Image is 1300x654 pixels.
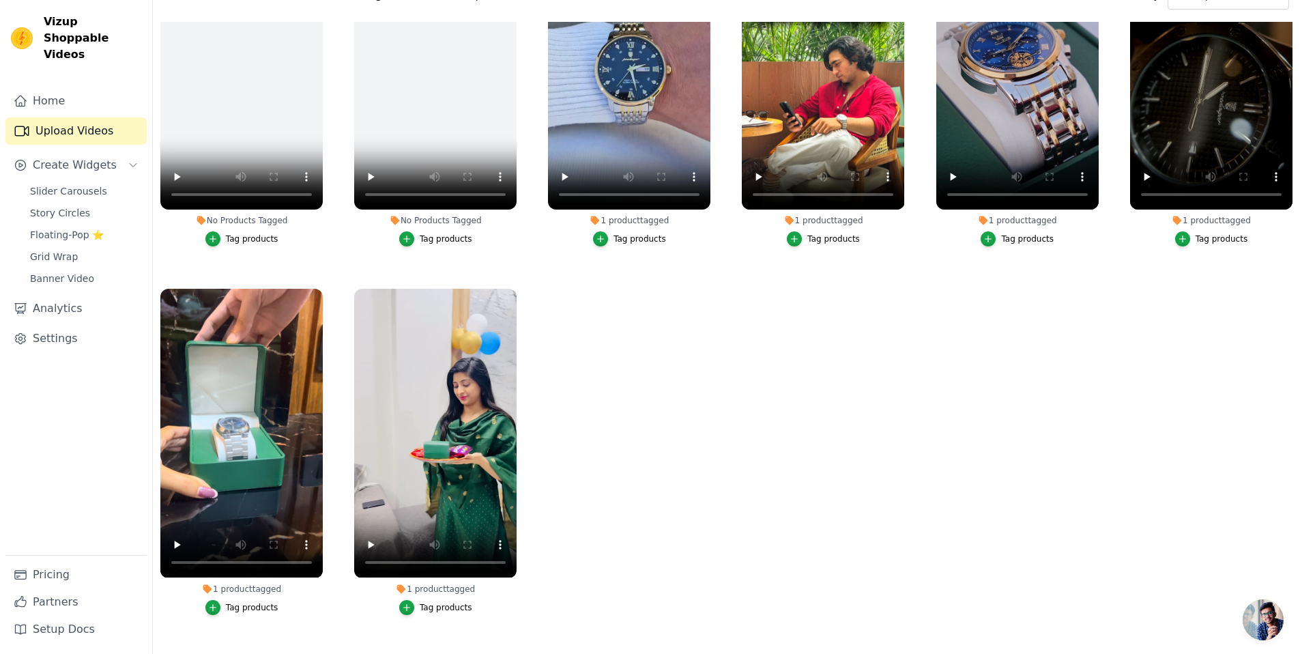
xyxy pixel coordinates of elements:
[44,14,141,63] span: Vizup Shoppable Videos
[30,272,94,285] span: Banner Video
[160,215,323,226] div: No Products Tagged
[1196,233,1248,244] div: Tag products
[160,584,323,595] div: 1 product tagged
[30,184,107,198] span: Slider Carousels
[548,215,710,226] div: 1 product tagged
[5,87,147,115] a: Home
[30,228,104,242] span: Floating-Pop ⭐
[11,27,33,49] img: Vizup
[1130,215,1292,226] div: 1 product tagged
[22,247,147,266] a: Grid Wrap
[22,269,147,288] a: Banner Video
[399,231,472,246] button: Tag products
[936,215,1099,226] div: 1 product tagged
[5,295,147,322] a: Analytics
[354,584,517,595] div: 1 product tagged
[5,561,147,588] a: Pricing
[205,600,278,615] button: Tag products
[5,325,147,352] a: Settings
[354,215,517,226] div: No Products Tagged
[30,206,90,220] span: Story Circles
[807,233,860,244] div: Tag products
[205,231,278,246] button: Tag products
[33,157,117,173] span: Create Widgets
[226,602,278,613] div: Tag products
[5,117,147,145] a: Upload Videos
[22,225,147,244] a: Floating-Pop ⭐
[420,233,472,244] div: Tag products
[742,215,904,226] div: 1 product tagged
[226,233,278,244] div: Tag products
[981,231,1054,246] button: Tag products
[420,602,472,613] div: Tag products
[787,231,860,246] button: Tag products
[30,250,78,264] span: Grid Wrap
[1001,233,1054,244] div: Tag products
[5,588,147,616] a: Partners
[613,233,666,244] div: Tag products
[5,152,147,179] button: Create Widgets
[22,203,147,223] a: Story Circles
[593,231,666,246] button: Tag products
[1243,599,1284,640] a: Open chat
[399,600,472,615] button: Tag products
[5,616,147,643] a: Setup Docs
[22,182,147,201] a: Slider Carousels
[1175,231,1248,246] button: Tag products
